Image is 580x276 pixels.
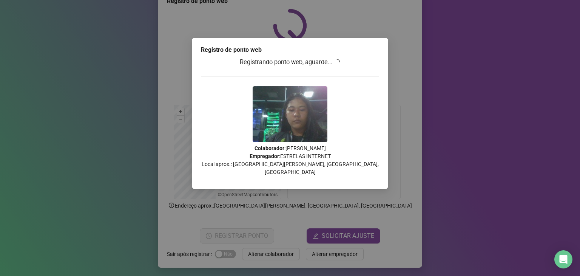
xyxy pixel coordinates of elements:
[201,57,379,67] h3: Registrando ponto web, aguarde...
[253,86,327,142] img: 9k=
[201,144,379,176] p: : [PERSON_NAME] : ESTRELAS INTERNET Local aprox.: [GEOGRAPHIC_DATA][PERSON_NAME], [GEOGRAPHIC_DAT...
[201,45,379,54] div: Registro de ponto web
[333,57,341,66] span: loading
[250,153,279,159] strong: Empregador
[554,250,572,268] div: Open Intercom Messenger
[255,145,284,151] strong: Colaborador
